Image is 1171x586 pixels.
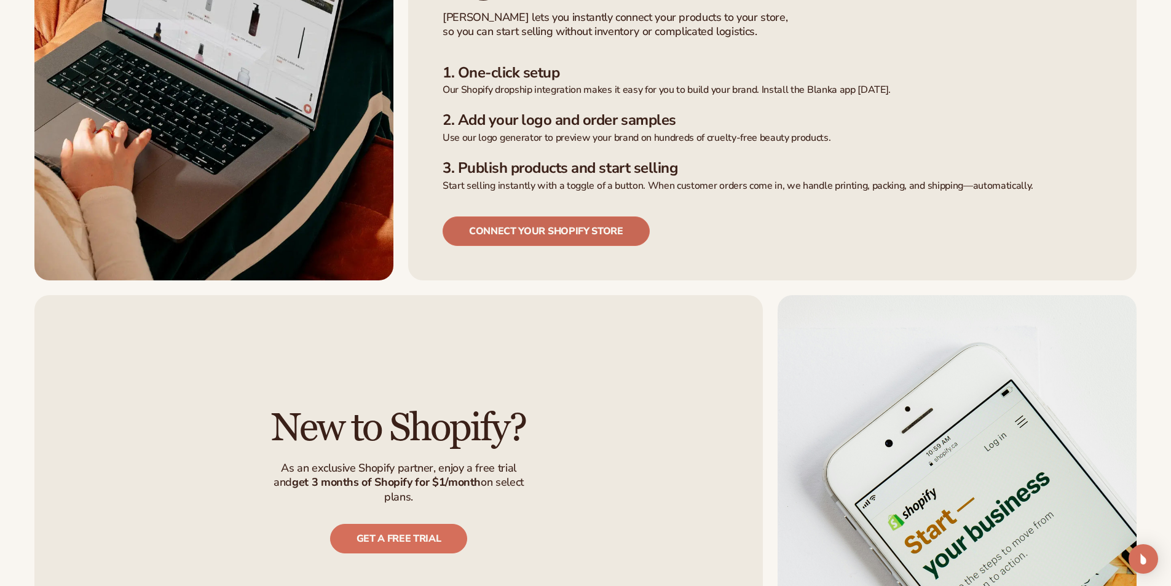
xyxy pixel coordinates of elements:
a: get a free trial [330,524,468,553]
a: Connect your shopify store [443,216,650,246]
h3: 3. Publish products and start selling [443,159,1102,177]
p: As an exclusive Shopify partner, enjoy a free trial and on select plans. [266,461,532,504]
strong: get 3 months of Shopify for $1/month [292,475,481,489]
p: Start selling instantly with a toggle of a button. When customer orders come in, we handle printi... [443,180,1102,192]
h3: 1. One-click setup [443,64,1102,82]
h2: New to Shopify? [271,408,526,449]
p: Our Shopify dropship integration makes it easy for you to build your brand. Install the Blanka ap... [443,84,1102,97]
p: [PERSON_NAME] lets you instantly connect your products to your store, so you can start selling wi... [443,10,790,39]
h3: 2. Add your logo and order samples [443,111,1102,129]
div: Open Intercom Messenger [1129,544,1158,574]
p: Use our logo generator to preview your brand on hundreds of cruelty-free beauty products. [443,132,1102,145]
